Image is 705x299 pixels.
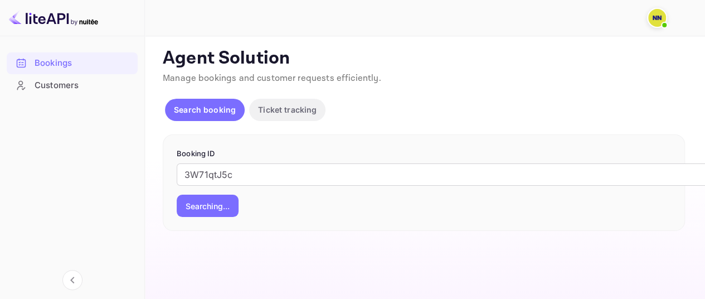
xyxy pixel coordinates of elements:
p: Search booking [174,104,236,115]
img: N/A N/A [648,9,666,27]
p: Booking ID [177,148,671,160]
a: Customers [7,75,138,95]
img: LiteAPI logo [9,9,98,27]
div: Customers [7,75,138,97]
a: Bookings [7,52,138,73]
div: Customers [35,79,132,92]
p: Ticket tracking [258,104,317,115]
div: Bookings [7,52,138,74]
div: Bookings [35,57,132,70]
p: Agent Solution [163,47,685,70]
button: Collapse navigation [62,270,82,290]
button: Searching... [177,195,239,217]
span: Manage bookings and customer requests efficiently. [163,73,381,84]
